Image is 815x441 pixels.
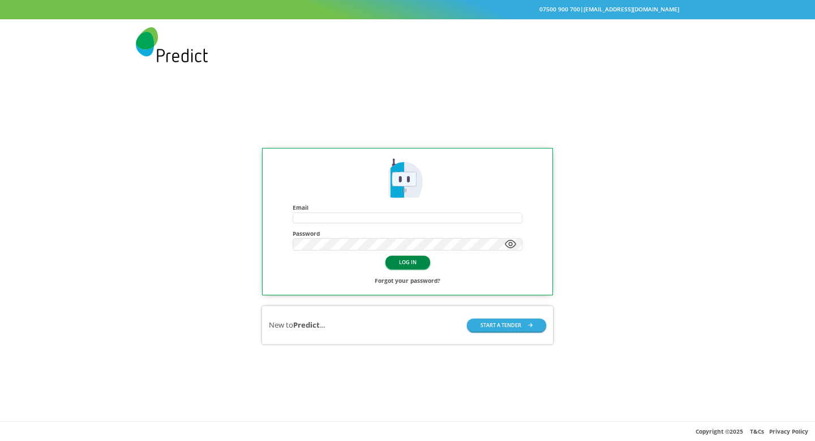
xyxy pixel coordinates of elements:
a: T&Cs [750,427,764,435]
h4: Password [293,230,522,237]
a: 07500 900 700 [539,5,580,13]
div: | [136,4,679,15]
a: [EMAIL_ADDRESS][DOMAIN_NAME] [584,5,679,13]
button: LOG IN [385,256,430,269]
a: Forgot your password? [375,275,440,286]
div: New to ... [269,320,325,330]
h4: Email [293,204,522,211]
img: Predict Mobile [136,27,208,62]
img: Predict Mobile [385,157,430,201]
a: Privacy Policy [769,427,808,435]
button: START A TENDER [467,319,546,332]
b: Predict [293,320,320,330]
